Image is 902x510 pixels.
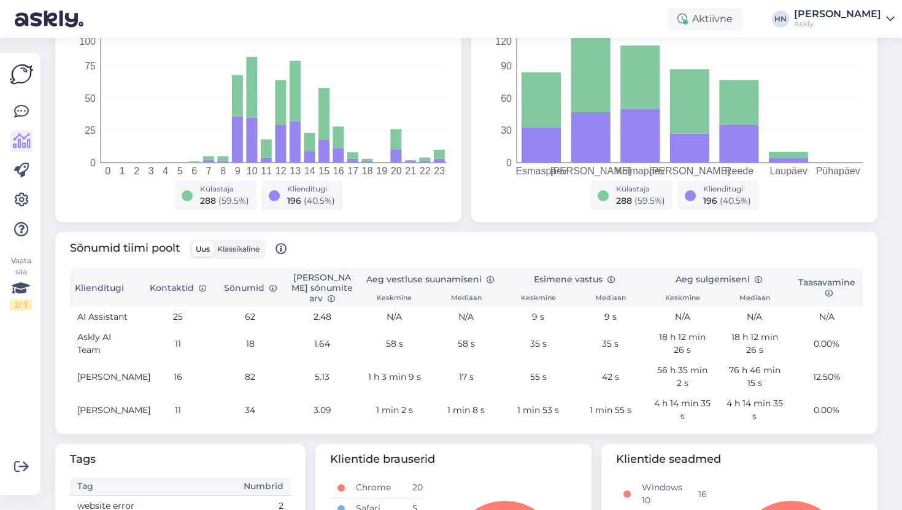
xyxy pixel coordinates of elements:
tspan: 16 [333,166,344,176]
tspan: 20 [391,166,402,176]
td: Askly AI Team [70,327,142,360]
th: Keskmine [503,290,574,307]
tspan: 5 [177,166,183,176]
tspan: 21 [405,166,416,176]
td: 18 h 12 min 26 s [647,327,719,360]
tspan: 8 [220,166,226,176]
tspan: Laupäev [769,166,807,176]
div: Klienditugi [703,184,751,195]
span: Klientide seadmed [616,451,863,468]
td: 0.00% [791,393,863,427]
div: Külastaja [200,184,249,195]
th: Numbrid [236,477,291,496]
tspan: Kolmapäev [615,166,665,176]
td: 11 [142,393,214,427]
td: 3.09 [286,393,358,427]
td: [PERSON_NAME] [70,393,142,427]
span: ( 40.5 %) [304,195,335,206]
th: Kontaktid [142,269,214,307]
tspan: 30 [501,125,512,136]
td: 25 [142,307,214,327]
td: N/A [647,307,719,327]
td: 11 [142,327,214,360]
td: N/A [358,307,430,327]
div: HN [772,10,789,28]
td: Chrome [349,477,404,498]
td: AI Assistant [70,307,142,327]
div: [PERSON_NAME] [794,9,881,19]
tspan: 15 [318,166,330,176]
td: 5.13 [286,360,358,393]
tspan: 0 [90,158,96,168]
div: Külastaja [616,184,665,195]
a: [PERSON_NAME]Askly [794,9,895,29]
td: 18 [214,327,286,360]
tspan: 100 [79,36,96,47]
tspan: 7 [206,166,212,176]
td: 9 s [503,307,574,327]
tspan: 9 [235,166,241,176]
td: 9 s [574,307,646,327]
tspan: 60 [501,93,512,104]
th: [PERSON_NAME] sõnumite arv [286,269,358,307]
td: 12.50% [791,360,863,393]
td: 1 min 55 s [574,393,646,427]
td: 16 [142,360,214,393]
tspan: 14 [304,166,315,176]
tspan: Reede [725,166,754,176]
span: Uus [196,244,210,253]
span: 196 [703,195,717,206]
td: 2.48 [286,307,358,327]
th: Aeg vestluse suunamiseni [358,269,503,290]
th: Klienditugi [70,269,142,307]
tspan: 12 [276,166,287,176]
span: 196 [287,195,301,206]
td: N/A [719,307,790,327]
td: 62 [214,307,286,327]
tspan: 120 [495,36,512,47]
tspan: 13 [290,166,301,176]
span: 288 [200,195,216,206]
td: 4 h 14 min 35 s [719,393,790,427]
tspan: 1 [120,166,125,176]
td: 56 h 35 min 2 s [647,360,719,393]
tspan: 18 [362,166,373,176]
tspan: 50 [85,93,96,104]
tspan: 4 [163,166,168,176]
td: N/A [791,307,863,327]
span: Sõnumid tiimi poolt [70,239,287,259]
tspan: 17 [347,166,358,176]
td: 1 h 3 min 9 s [358,360,430,393]
th: Sõnumid [214,269,286,307]
tspan: 11 [261,166,272,176]
tspan: 75 [85,61,96,71]
td: 35 s [574,327,646,360]
img: Askly Logo [10,63,33,86]
td: N/A [430,307,502,327]
th: Aeg sulgemiseni [647,269,791,290]
span: Tags [70,451,291,468]
tspan: 10 [247,166,258,176]
tspan: [PERSON_NAME] [649,166,730,177]
td: 1 min 8 s [430,393,502,427]
td: 20 [405,477,423,498]
span: ( 59.5 %) [218,195,249,206]
span: Klientide brauserid [330,451,577,468]
td: 0.00% [791,327,863,360]
tspan: Esmaspäev [515,166,567,176]
td: 58 s [358,327,430,360]
span: 288 [616,195,632,206]
div: Askly [794,19,881,29]
td: 42 s [574,360,646,393]
th: Mediaan [430,290,502,307]
span: ( 40.5 %) [720,195,751,206]
tspan: 23 [434,166,445,176]
td: 35 s [503,327,574,360]
tspan: [PERSON_NAME] [550,166,631,177]
th: Taasavamine [791,269,863,307]
tspan: 0 [105,166,110,176]
span: Klassikaline [217,244,260,253]
th: Keskmine [358,290,430,307]
th: Keskmine [647,290,719,307]
td: 17 s [430,360,502,393]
